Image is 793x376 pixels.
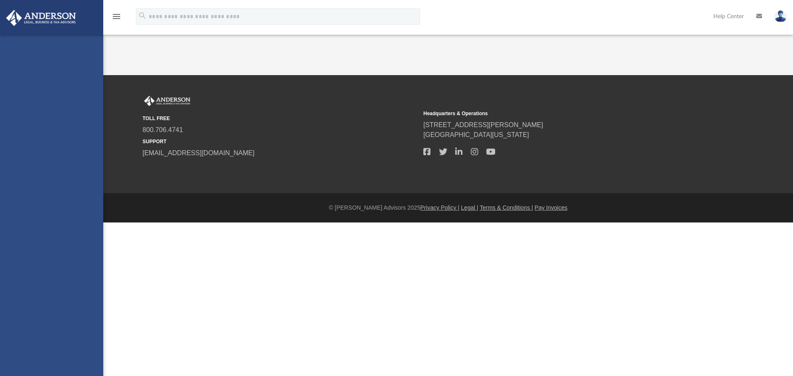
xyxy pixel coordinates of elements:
a: [STREET_ADDRESS][PERSON_NAME] [423,121,543,128]
img: User Pic [774,10,787,22]
i: menu [112,12,121,21]
a: Pay Invoices [534,204,567,211]
i: search [138,11,147,20]
small: SUPPORT [142,138,418,145]
div: © [PERSON_NAME] Advisors 2025 [103,203,793,212]
a: Privacy Policy | [420,204,460,211]
a: 800.706.4741 [142,126,183,133]
a: [EMAIL_ADDRESS][DOMAIN_NAME] [142,149,254,156]
a: [GEOGRAPHIC_DATA][US_STATE] [423,131,529,138]
a: menu [112,16,121,21]
small: Headquarters & Operations [423,110,698,117]
a: Legal | [461,204,478,211]
img: Anderson Advisors Platinum Portal [142,96,192,106]
a: Terms & Conditions | [480,204,533,211]
img: Anderson Advisors Platinum Portal [4,10,78,26]
small: TOLL FREE [142,115,418,122]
